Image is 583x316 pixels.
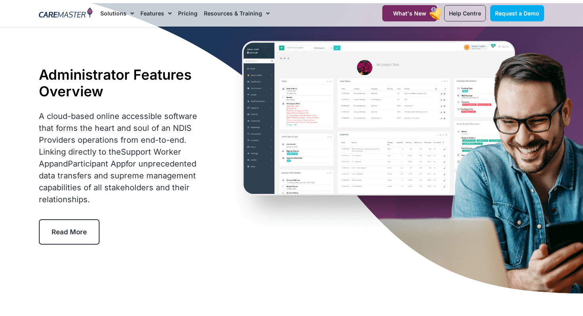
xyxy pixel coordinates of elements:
[382,5,437,21] a: What's New
[39,111,197,204] span: A cloud-based online accessible software that forms the heart and soul of an NDIS Providers opera...
[490,5,544,21] a: Request a Demo
[449,10,481,17] span: Help Centre
[393,10,426,17] span: What's New
[444,5,486,21] a: Help Centre
[495,10,539,17] span: Request a Demo
[39,8,92,19] img: CareMaster Logo
[52,228,87,236] span: Read More
[68,159,126,169] a: Participant App
[39,66,211,100] h1: Administrator Features Overview
[39,219,100,245] a: Read More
